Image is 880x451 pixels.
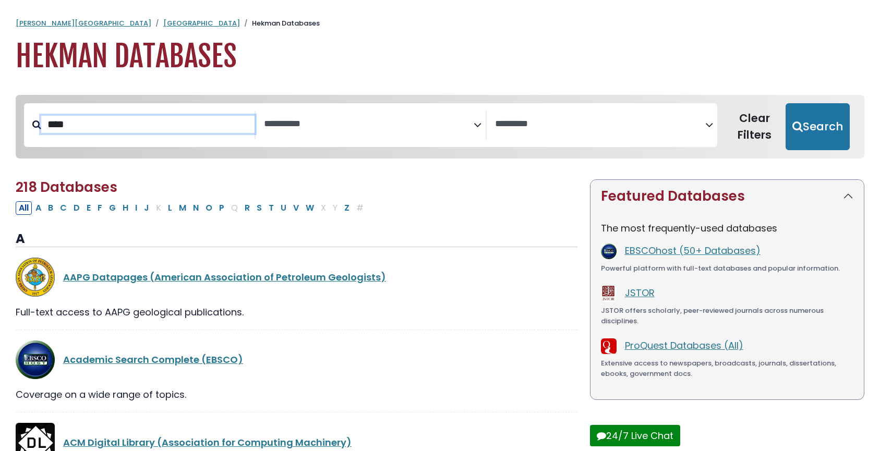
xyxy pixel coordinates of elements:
button: Filter Results C [57,201,70,215]
button: Filter Results B [45,201,56,215]
button: Filter Results F [94,201,105,215]
button: Filter Results D [70,201,83,215]
button: Filter Results H [119,201,131,215]
button: Filter Results W [303,201,317,215]
button: Filter Results R [242,201,253,215]
div: Powerful platform with full-text databases and popular information. [601,263,853,274]
nav: Search filters [16,95,864,159]
a: [GEOGRAPHIC_DATA] [163,18,240,28]
input: Search database by title or keyword [41,116,255,133]
button: 24/7 Live Chat [590,425,680,446]
button: All [16,201,32,215]
button: Filter Results I [132,201,140,215]
a: EBSCOhost (50+ Databases) [625,244,761,257]
button: Filter Results U [278,201,290,215]
button: Filter Results M [176,201,189,215]
div: Extensive access to newspapers, broadcasts, journals, dissertations, ebooks, government docs. [601,358,853,379]
h3: A [16,231,577,247]
button: Clear Filters [724,103,786,150]
h1: Hekman Databases [16,39,864,74]
button: Submit for Search Results [786,103,850,150]
button: Filter Results P [216,201,227,215]
div: Alpha-list to filter by first letter of database name [16,201,368,214]
button: Filter Results L [165,201,175,215]
button: Filter Results N [190,201,202,215]
a: JSTOR [625,286,655,299]
div: Full-text access to AAPG geological publications. [16,305,577,319]
p: The most frequently-used databases [601,221,853,235]
textarea: Search [495,119,705,130]
a: ACM Digital Library (Association for Computing Machinery) [63,436,352,449]
button: Filter Results V [290,201,302,215]
button: Filter Results Z [341,201,353,215]
a: Academic Search Complete (EBSCO) [63,353,243,366]
button: Filter Results S [254,201,265,215]
li: Hekman Databases [240,18,320,29]
button: Filter Results T [266,201,277,215]
button: Filter Results G [106,201,119,215]
div: Coverage on a wide range of topics. [16,387,577,401]
nav: breadcrumb [16,18,864,29]
span: 218 Databases [16,178,117,197]
button: Filter Results E [83,201,94,215]
button: Filter Results O [202,201,215,215]
a: AAPG Datapages (American Association of Petroleum Geologists) [63,271,386,284]
div: JSTOR offers scholarly, peer-reviewed journals across numerous disciplines. [601,306,853,326]
a: [PERSON_NAME][GEOGRAPHIC_DATA] [16,18,151,28]
button: Filter Results A [32,201,44,215]
button: Featured Databases [590,180,864,213]
a: ProQuest Databases (All) [625,339,743,352]
textarea: Search [264,119,474,130]
button: Filter Results J [141,201,152,215]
